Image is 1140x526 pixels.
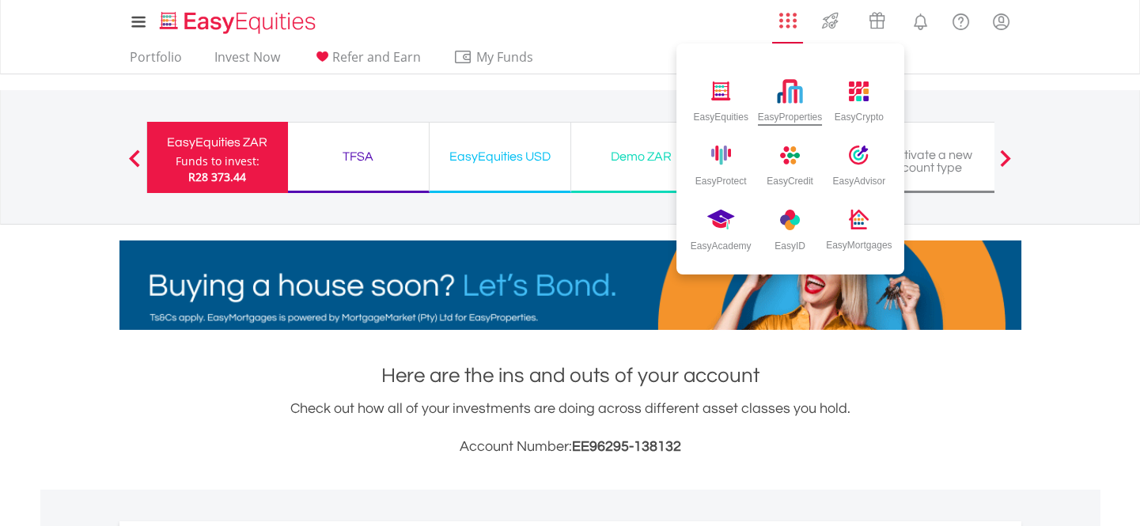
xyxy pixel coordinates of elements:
div: EasyCrypto [835,105,884,123]
a: My Profile [981,4,1021,39]
img: easy-advisor-icon [849,146,869,165]
h3: Account Number: [119,436,1021,458]
img: easy-id-icon [707,210,735,229]
img: easy-mortgages-icon [849,210,869,229]
a: Portfolio [123,49,188,74]
a: Invest Now [208,49,286,74]
div: EasyID [775,234,805,252]
img: easy-credit-icon [780,146,800,165]
img: thrive-v2.svg [817,8,843,33]
div: EasyAcademy [691,234,752,252]
div: EasyEquities USD [439,146,561,168]
a: Refer and Earn [306,49,427,74]
div: EasyAdvisor [832,169,885,187]
div: Check out how all of your investments are doing across different asset classes you hold. [119,398,1021,458]
div: EasyProtect [695,169,747,187]
div: Funds to invest: [176,153,259,169]
a: Home page [153,4,322,36]
img: easy-academy-icon [780,210,800,230]
div: EasyProperties [758,105,822,123]
img: EasyEquities_Logo.png [157,9,322,36]
a: AppsGrid [769,4,807,29]
div: EasyMortgages [826,233,892,251]
div: TFSA [297,146,419,168]
div: EasyEquities ZAR [157,131,278,153]
div: Demo ZAR [581,146,703,168]
div: EasyCredit [767,169,813,187]
span: R28 373.44 [188,169,246,184]
img: vouchers-v2.svg [864,8,890,33]
a: FAQ's and Support [941,4,981,36]
div: EasyEquities [693,104,748,123]
h1: Here are the ins and outs of your account [119,361,1021,390]
img: EasyMortage Promotion Banner [119,240,1021,330]
span: My Funds [453,47,557,67]
span: Refer and Earn [332,48,421,66]
div: Activate a new account type [864,148,986,174]
a: Notifications [900,4,941,36]
a: Vouchers [854,4,900,33]
img: grid-menu-icon.svg [779,12,797,29]
span: EE96295-138132 [572,439,681,454]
